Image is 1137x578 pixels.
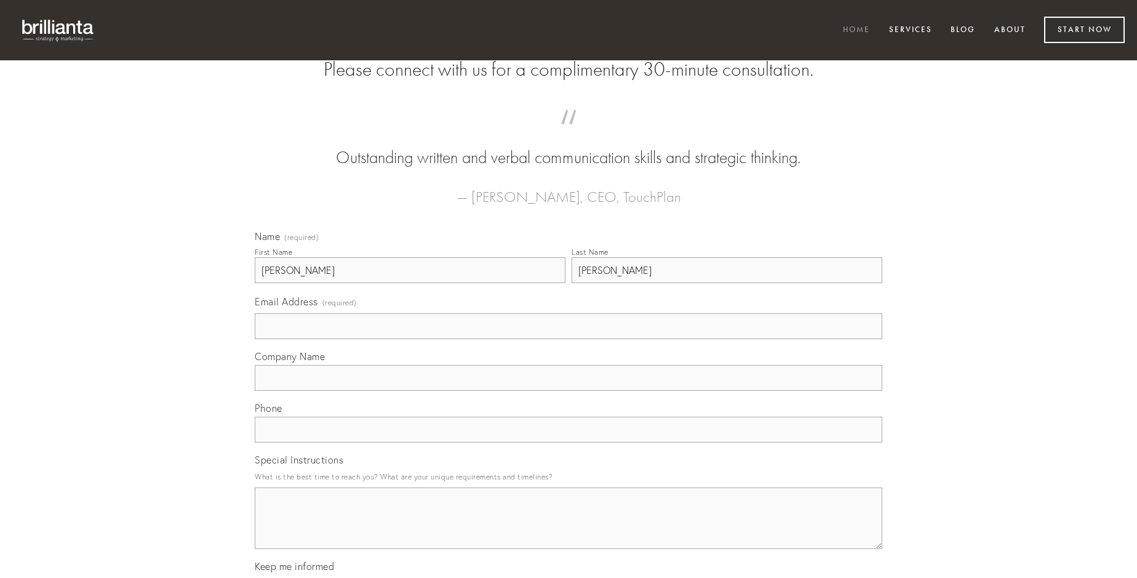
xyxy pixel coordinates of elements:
[255,402,282,414] span: Phone
[322,294,357,311] span: (required)
[274,122,863,146] span: “
[986,20,1034,41] a: About
[943,20,983,41] a: Blog
[12,12,105,48] img: brillianta - research, strategy, marketing
[835,20,878,41] a: Home
[255,468,882,485] p: What is the best time to reach you? What are your unique requirements and timelines?
[255,230,280,243] span: Name
[255,560,334,572] span: Keep me informed
[255,350,325,363] span: Company Name
[255,247,292,257] div: First Name
[1044,17,1125,43] a: Start Now
[274,170,863,209] figcaption: — [PERSON_NAME], CEO, TouchPlan
[255,58,882,81] h2: Please connect with us for a complimentary 30-minute consultation.
[881,20,940,41] a: Services
[572,247,608,257] div: Last Name
[255,295,318,308] span: Email Address
[284,234,319,241] span: (required)
[274,122,863,170] blockquote: Outstanding written and verbal communication skills and strategic thinking.
[255,454,343,466] span: Special Instructions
